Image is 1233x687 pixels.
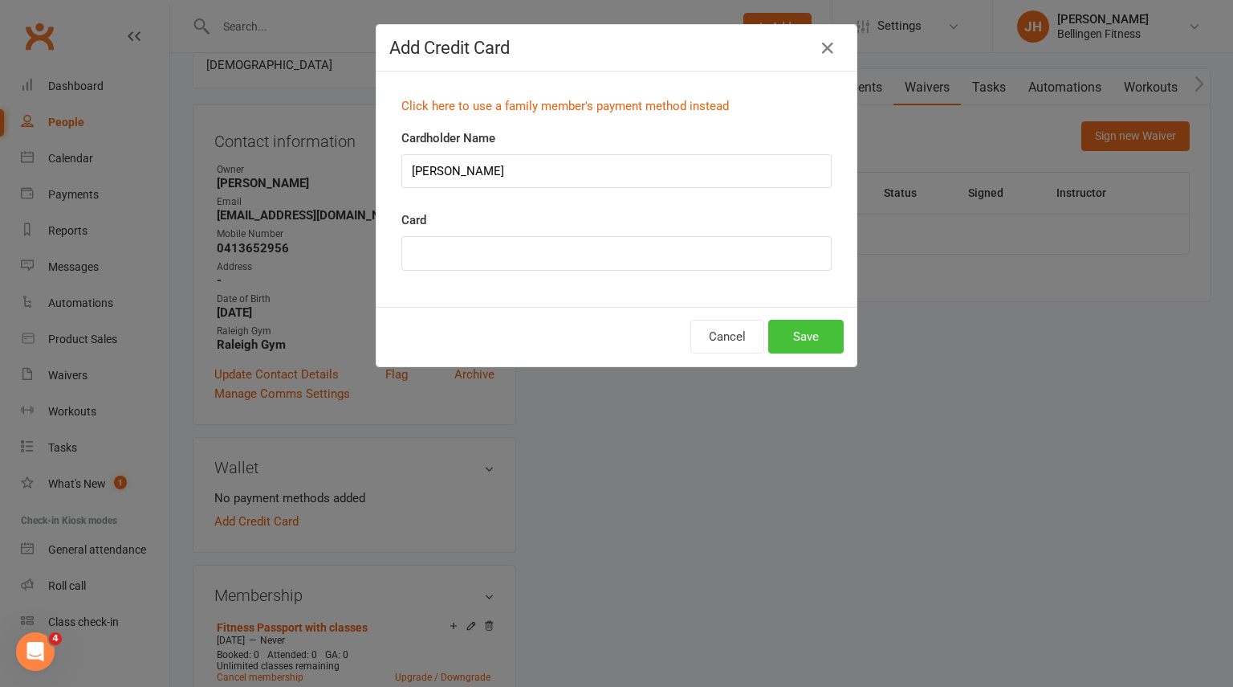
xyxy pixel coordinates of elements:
button: Cancel [690,320,764,354]
button: Close [815,35,840,61]
label: Cardholder Name [401,129,495,148]
a: Click here to use a family member's payment method instead [401,99,729,113]
button: Save [768,320,844,354]
span: 4 [49,632,62,645]
iframe: Intercom live chat [16,632,55,671]
h4: Add Credit Card [389,38,844,58]
label: Card [401,211,426,230]
iframe: Secure card payment input frame [412,247,821,260]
